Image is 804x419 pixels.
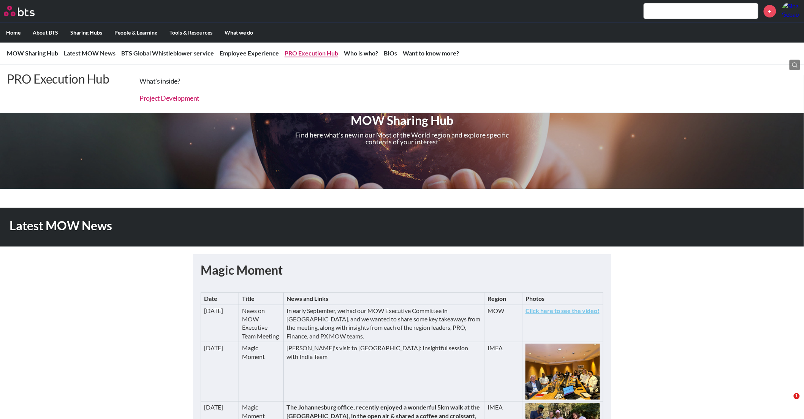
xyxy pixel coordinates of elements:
[140,94,200,102] a: Project Development
[9,217,559,234] h1: Latest MOW News
[7,71,109,98] p: PRO Execution Hub
[108,23,163,43] label: People & Learning
[204,295,217,302] strong: Date
[201,262,603,279] h1: Magic Moment
[285,49,338,57] a: PRO Execution Hub
[283,342,484,402] td: [PERSON_NAME]'s visit to [GEOGRAPHIC_DATA]: Insightful session with India Team
[487,295,506,302] strong: Region
[778,393,796,411] iframe: Intercom live chat
[201,305,239,342] td: [DATE]
[220,49,279,57] a: Employee Experience
[64,23,108,43] label: Sharing Hubs
[258,112,546,129] h1: MOW Sharing Hub
[27,23,64,43] label: About BTS
[7,49,58,57] a: MOW Sharing Hub
[344,49,378,57] a: Who is who?
[287,295,329,302] strong: News and Links
[525,295,544,302] strong: Photos
[384,49,397,57] a: BIOs
[764,5,776,17] a: +
[525,344,600,400] img: whatsapp-image-2024-06-14-at-5.07.47-pm.jpg
[403,49,459,57] a: Want to know more?
[794,393,800,399] span: 1
[121,49,214,57] a: BTS Global Whistleblower service
[283,305,484,342] td: In early September, we had our MOW Executive Committee in [GEOGRAPHIC_DATA], and we wanted to sha...
[239,342,284,402] td: Magic Moment
[4,6,35,16] img: BTS Logo
[163,23,218,43] label: Tools & Resources
[484,305,522,342] td: MOW
[287,132,517,145] p: Find here what's new in our Most of the World region and explore specific contents of your interest
[239,305,284,342] td: News on MOW Executive Team Meeting
[64,49,116,57] a: Latest MOW News
[242,295,255,302] strong: Title
[525,307,600,314] a: Click here to see the video!
[484,342,522,402] td: IMEA
[140,77,180,85] a: What's inside?
[218,23,259,43] label: What we do
[782,2,800,20] a: Profile
[782,2,800,20] img: Sina Gebauer
[201,342,239,402] td: [DATE]
[4,6,49,16] a: Go home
